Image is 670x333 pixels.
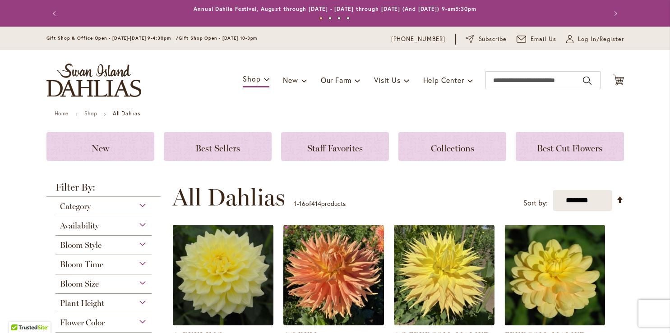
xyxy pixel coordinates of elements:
[394,319,494,327] a: AC Jeri
[84,110,97,117] a: Shop
[46,64,141,97] a: store logo
[431,143,474,154] span: Collections
[283,225,384,325] img: AC BEN
[523,195,548,211] label: Sort by:
[113,110,140,117] strong: All Dahlias
[179,35,257,41] span: Gift Shop Open - [DATE] 10-3pm
[46,132,154,161] a: New
[195,143,240,154] span: Best Sellers
[398,132,506,161] a: Collections
[394,225,494,325] img: AC Jeri
[172,184,285,211] span: All Dahlias
[92,143,109,154] span: New
[537,143,602,154] span: Best Cut Flowers
[423,75,464,85] span: Help Center
[164,132,272,161] a: Best Sellers
[299,199,305,208] span: 16
[46,5,65,23] button: Previous
[243,74,260,83] span: Shop
[321,75,351,85] span: Our Farm
[60,279,99,289] span: Bloom Size
[347,17,350,20] button: 4 of 4
[60,201,91,211] span: Category
[504,319,605,327] a: AHOY MATEY
[60,260,103,269] span: Bloom Time
[319,17,323,20] button: 1 of 4
[504,225,605,325] img: AHOY MATEY
[311,199,321,208] span: 414
[517,35,556,44] a: Email Us
[60,221,99,231] span: Availability
[194,5,476,12] a: Annual Dahlia Festival, August through [DATE] - [DATE] through [DATE] (And [DATE]) 9-am5:30pm
[294,199,297,208] span: 1
[578,35,624,44] span: Log In/Register
[46,35,179,41] span: Gift Shop & Office Open - [DATE]-[DATE] 9-4:30pm /
[294,196,346,211] p: - of products
[55,110,69,117] a: Home
[337,17,341,20] button: 3 of 4
[60,240,102,250] span: Bloom Style
[606,5,624,23] button: Next
[173,319,273,327] a: A-Peeling
[566,35,624,44] a: Log In/Register
[7,301,32,326] iframe: Launch Accessibility Center
[307,143,363,154] span: Staff Favorites
[479,35,507,44] span: Subscribe
[46,182,161,197] strong: Filter By:
[328,17,332,20] button: 2 of 4
[283,75,298,85] span: New
[173,225,273,325] img: A-Peeling
[531,35,556,44] span: Email Us
[391,35,446,44] a: [PHONE_NUMBER]
[516,132,624,161] a: Best Cut Flowers
[60,318,105,328] span: Flower Color
[281,132,389,161] a: Staff Favorites
[374,75,400,85] span: Visit Us
[466,35,507,44] a: Subscribe
[283,319,384,327] a: AC BEN
[60,298,104,308] span: Plant Height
